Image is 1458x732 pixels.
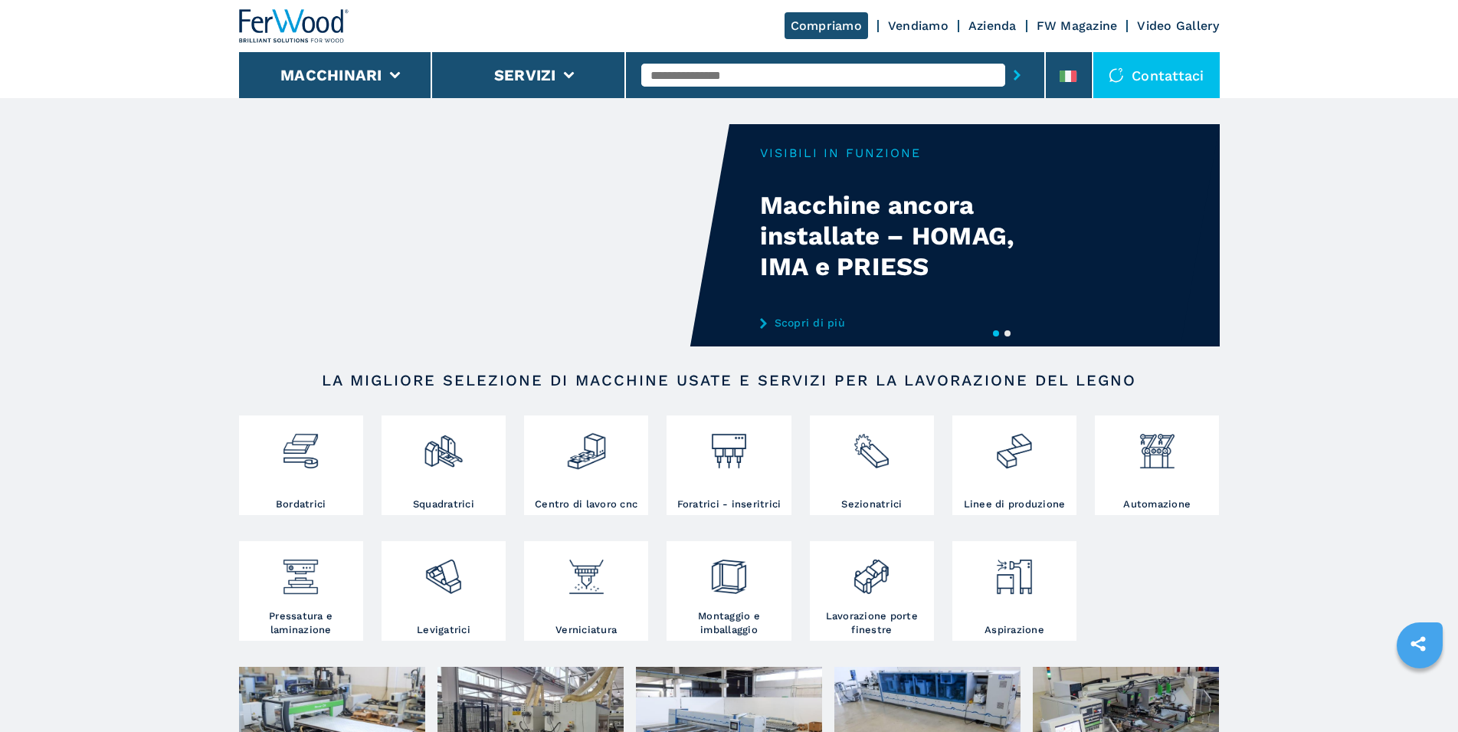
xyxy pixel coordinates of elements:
a: Azienda [968,18,1017,33]
img: levigatrici_2.png [423,545,464,597]
a: Lavorazione porte finestre [810,541,934,641]
a: Scopri di più [760,317,1060,329]
a: Squadratrici [382,415,506,515]
a: Linee di produzione [952,415,1076,515]
img: montaggio_imballaggio_2.png [709,545,749,597]
h3: Squadratrici [413,497,474,511]
a: Foratrici - inseritrici [667,415,791,515]
h3: Pressatura e laminazione [243,609,359,637]
img: pressa-strettoia.png [280,545,321,597]
video: Your browser does not support the video tag. [239,124,729,346]
a: Levigatrici [382,541,506,641]
img: squadratrici_2.png [423,419,464,471]
div: Contattaci [1093,52,1220,98]
iframe: Chat [1393,663,1447,721]
h3: Automazione [1123,497,1191,511]
h3: Aspirazione [985,623,1044,637]
h3: Centro di lavoro cnc [535,497,637,511]
img: Ferwood [239,9,349,43]
h3: Lavorazione porte finestre [814,609,930,637]
h3: Sezionatrici [841,497,902,511]
a: Sezionatrici [810,415,934,515]
a: sharethis [1399,625,1437,663]
a: FW Magazine [1037,18,1118,33]
img: aspirazione_1.png [994,545,1034,597]
a: Compriamo [785,12,868,39]
a: Automazione [1095,415,1219,515]
h3: Linee di produzione [964,497,1066,511]
h3: Montaggio e imballaggio [670,609,787,637]
img: bordatrici_1.png [280,419,321,471]
a: Centro di lavoro cnc [524,415,648,515]
a: Video Gallery [1137,18,1219,33]
a: Verniciatura [524,541,648,641]
img: automazione.png [1137,419,1178,471]
button: Servizi [494,66,556,84]
a: Bordatrici [239,415,363,515]
a: Aspirazione [952,541,1076,641]
img: linee_di_produzione_2.png [994,419,1034,471]
h3: Bordatrici [276,497,326,511]
button: 1 [993,330,999,336]
h3: Verniciatura [555,623,617,637]
a: Pressatura e laminazione [239,541,363,641]
a: Vendiamo [888,18,949,33]
img: sezionatrici_2.png [851,419,892,471]
button: submit-button [1005,57,1029,93]
img: foratrici_inseritrici_2.png [709,419,749,471]
button: Macchinari [280,66,382,84]
img: lavorazione_porte_finestre_2.png [851,545,892,597]
h3: Foratrici - inseritrici [677,497,781,511]
button: 2 [1004,330,1011,336]
h2: LA MIGLIORE SELEZIONE DI MACCHINE USATE E SERVIZI PER LA LAVORAZIONE DEL LEGNO [288,371,1171,389]
a: Montaggio e imballaggio [667,541,791,641]
h3: Levigatrici [417,623,470,637]
img: Contattaci [1109,67,1124,83]
img: centro_di_lavoro_cnc_2.png [566,419,607,471]
img: verniciatura_1.png [566,545,607,597]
